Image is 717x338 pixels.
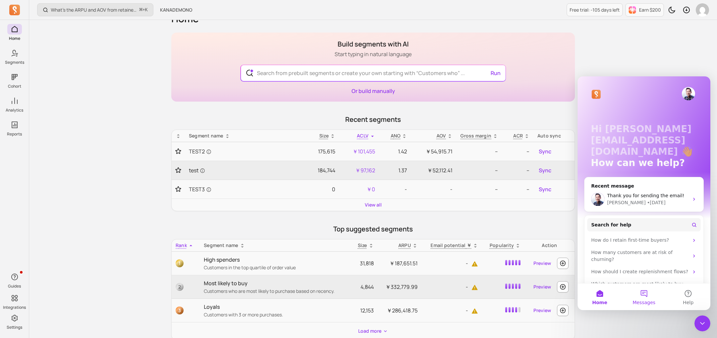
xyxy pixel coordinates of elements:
[343,147,375,155] p: ￥101,455
[426,259,478,267] p: -
[3,305,26,310] p: Integrations
[360,260,374,267] span: 31,818
[176,186,181,193] button: Toggle favorite
[252,65,495,81] input: Search from prebuilt segments or create your own starting with “Customers who” ...
[528,242,571,249] div: Action
[204,303,348,311] p: Loyals
[176,283,184,291] span: 2
[539,166,551,174] span: Sync
[426,306,478,314] p: -
[639,7,661,13] p: Earn $200
[204,264,348,271] p: Customers in the top quartile of order value
[513,132,523,139] p: ACR
[383,147,407,155] p: 1.42
[578,76,710,310] iframe: Intercom live chat
[531,304,554,316] a: Preview
[343,185,375,193] p: ￥0
[204,279,348,287] p: Most likely to buy
[415,185,452,193] p: -
[7,131,22,137] p: Reports
[6,108,23,113] p: Analytics
[9,36,20,41] p: Home
[319,132,329,139] span: Size
[570,7,620,13] p: Free trial: -105 days left
[189,185,211,193] span: TEST3
[310,147,335,155] p: 175,615
[176,167,181,174] button: Toggle favorite
[7,270,22,290] button: Guides
[189,166,205,174] span: test
[156,4,196,16] button: KANADEMONO
[460,132,491,139] p: Gross margin
[176,306,184,314] span: 3
[204,288,348,295] p: Customers who are most likely to purchase based on recency.
[352,87,395,95] a: Or build manually
[5,60,24,65] p: Segments
[665,3,678,17] button: Toggle dark mode
[189,147,302,155] a: TEST2
[539,185,551,193] span: Sync
[204,256,348,264] p: High spenders
[358,242,367,248] span: Size
[189,185,302,193] a: TEST3
[171,13,575,25] h1: Home
[506,166,529,174] p: --
[539,147,551,155] span: Sync
[531,281,554,293] a: Preview
[531,257,554,269] a: Preview
[365,202,382,208] a: View all
[460,185,498,193] p: --
[171,115,575,124] p: Recent segments
[356,325,391,337] button: Load more
[145,7,148,13] kbd: K
[310,185,335,193] p: 0
[398,242,411,249] p: ARPU
[204,311,348,318] p: Customers with 3 or more purchases.
[176,148,181,155] button: Toggle favorite
[460,166,498,174] p: --
[176,259,184,267] span: 1
[335,50,412,58] p: Start typing in natural language
[460,147,498,155] p: --
[189,132,302,139] div: Segment name
[385,283,418,291] span: ￥332,779.99
[383,166,407,174] p: 1.37
[37,3,153,16] button: What’s the ARPU and AOV from retained customers?⌘+K
[171,224,575,234] p: Top suggested segments
[357,132,368,139] span: ACLV
[51,7,137,13] p: What’s the ARPU and AOV from retained customers?
[139,6,143,14] kbd: ⌘
[537,165,553,176] button: Sync
[437,132,446,139] p: AOV
[506,147,529,155] p: --
[343,166,375,174] p: ￥97,162
[537,184,553,195] button: Sync
[431,242,471,249] p: Email potential ￥
[391,132,401,139] span: ANO
[360,307,374,314] span: 12,153
[506,185,529,193] p: --
[694,315,710,331] iframe: Intercom live chat
[696,3,709,17] img: avatar
[335,40,412,49] h1: Build segments with AI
